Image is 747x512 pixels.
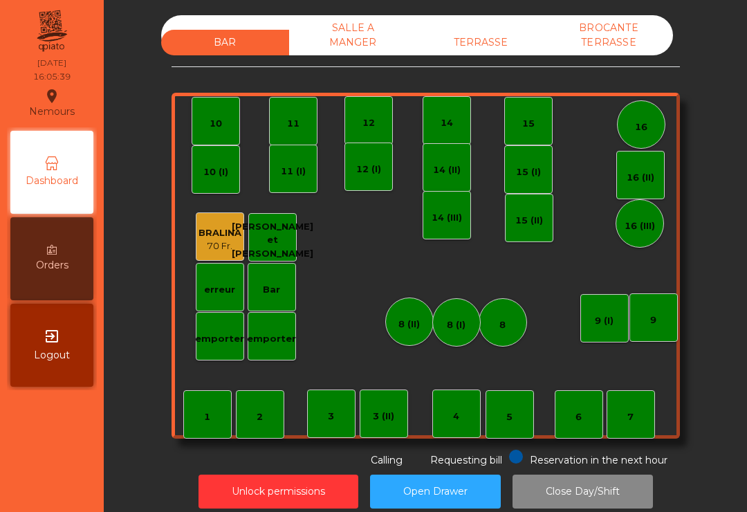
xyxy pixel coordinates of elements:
[430,454,502,466] span: Requesting bill
[506,410,513,424] div: 5
[26,174,78,188] span: Dashboard
[433,163,461,177] div: 14 (II)
[199,226,241,240] div: BRALINA
[204,410,210,424] div: 1
[522,117,535,131] div: 15
[441,116,453,130] div: 14
[36,258,68,273] span: Orders
[29,86,75,120] div: Nemours
[289,15,417,55] div: SALLE A MANGER
[370,475,501,509] button: Open Drawer
[398,318,420,331] div: 8 (II)
[37,57,66,69] div: [DATE]
[627,410,634,424] div: 7
[499,318,506,332] div: 8
[33,71,71,83] div: 16:05:39
[625,219,655,233] div: 16 (III)
[199,239,241,253] div: 70 Fr.
[257,410,263,424] div: 2
[575,410,582,424] div: 6
[199,475,358,509] button: Unlock permissions
[362,116,375,130] div: 12
[650,313,656,327] div: 9
[515,214,543,228] div: 15 (II)
[447,318,465,332] div: 8 (I)
[287,117,299,131] div: 11
[35,7,68,55] img: qpiato
[44,328,60,345] i: exit_to_app
[210,117,222,131] div: 10
[161,30,289,55] div: BAR
[453,410,459,423] div: 4
[627,171,654,185] div: 16 (II)
[328,410,334,423] div: 3
[281,165,306,179] div: 11 (I)
[635,120,647,134] div: 16
[232,220,313,261] div: [PERSON_NAME] et [PERSON_NAME]
[513,475,653,509] button: Close Day/Shift
[263,283,280,297] div: Bar
[373,410,394,423] div: 3 (II)
[595,314,614,328] div: 9 (I)
[371,454,403,466] span: Calling
[516,165,541,179] div: 15 (I)
[417,30,545,55] div: TERRASSE
[247,332,296,346] div: emporter
[545,15,673,55] div: BROCANTE TERRASSE
[204,283,235,297] div: erreur
[432,211,462,225] div: 14 (III)
[34,348,70,363] span: Logout
[203,165,228,179] div: 10 (I)
[356,163,381,176] div: 12 (I)
[44,88,60,104] i: location_on
[530,454,667,466] span: Reservation in the next hour
[195,332,244,346] div: emporter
